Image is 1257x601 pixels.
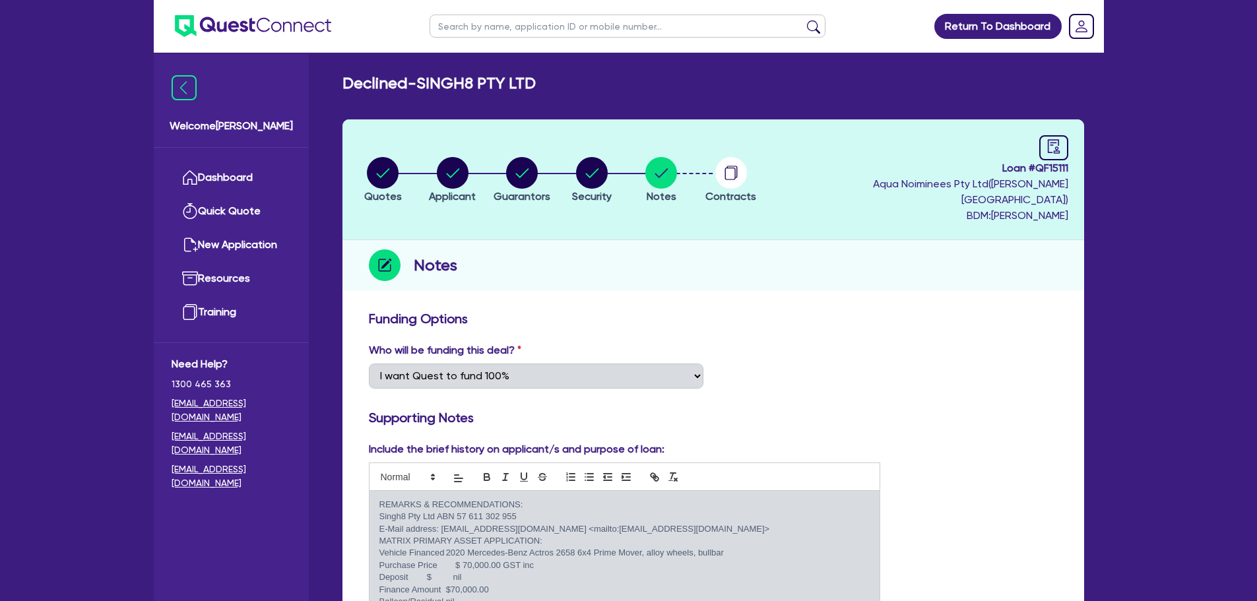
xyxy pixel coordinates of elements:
span: Welcome [PERSON_NAME] [170,118,293,134]
p: Purchase Price $ 70,000.00 GST inc [379,559,870,571]
a: New Application [172,228,291,262]
a: Dropdown toggle [1064,9,1099,44]
span: Need Help? [172,356,291,372]
label: Include the brief history on applicant/s and purpose of loan: [369,441,664,457]
p: E-Mail address: [EMAIL_ADDRESS][DOMAIN_NAME] <mailto:[EMAIL_ADDRESS][DOMAIN_NAME]> [379,523,870,535]
span: Notes [647,190,676,203]
span: Aqua Noiminees Pty Ltd ( [PERSON_NAME] [GEOGRAPHIC_DATA] ) [873,177,1068,206]
p: Singh8 Pty Ltd ABN 57 611 302 955 [379,511,870,522]
label: Who will be funding this deal? [369,342,521,358]
span: Quotes [364,190,402,203]
a: Dashboard [172,161,291,195]
p: Deposit $ nil [379,571,870,583]
img: new-application [182,237,198,253]
span: Contracts [705,190,756,203]
img: step-icon [369,249,401,281]
span: BDM: [PERSON_NAME] [769,208,1068,224]
span: audit [1047,139,1061,154]
p: REMARKS & RECOMMENDATIONS: [379,499,870,511]
a: Resources [172,262,291,296]
h2: Notes [414,253,457,277]
p: MATRIX PRIMARY ASSET APPLICATION: [379,535,870,547]
input: Search by name, application ID or mobile number... [430,15,825,38]
span: Guarantors [494,190,550,203]
p: Vehicle Financed 2020 Mercedes-Benz Actros 2658 6x4 Prime Mover, alloy wheels, bullbar [379,547,870,559]
a: [EMAIL_ADDRESS][DOMAIN_NAME] [172,462,291,490]
img: training [182,304,198,320]
a: [EMAIL_ADDRESS][DOMAIN_NAME] [172,429,291,457]
a: audit [1039,135,1068,160]
img: resources [182,270,198,286]
h3: Funding Options [369,311,1058,327]
p: Finance Amount $70,000.00 [379,584,870,596]
button: Contracts [705,156,757,205]
button: Quotes [364,156,403,205]
a: [EMAIL_ADDRESS][DOMAIN_NAME] [172,396,291,424]
a: Training [172,296,291,329]
button: Notes [645,156,678,205]
span: Security [572,190,612,203]
span: Loan # QF15111 [769,160,1068,176]
button: Guarantors [493,156,551,205]
a: Return To Dashboard [934,14,1062,39]
button: Applicant [428,156,476,205]
span: Applicant [429,190,476,203]
h2: Declined - SINGH8 PTY LTD [342,74,536,93]
img: quick-quote [182,203,198,219]
h3: Supporting Notes [369,410,1058,426]
button: Security [571,156,612,205]
img: quest-connect-logo-blue [175,15,331,37]
a: Quick Quote [172,195,291,228]
span: 1300 465 363 [172,377,291,391]
img: icon-menu-close [172,75,197,100]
